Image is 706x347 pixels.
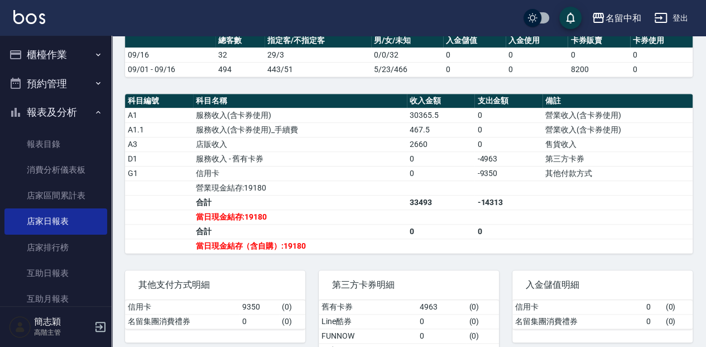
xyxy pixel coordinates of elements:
td: -14313 [474,195,542,210]
td: 店販收入 [193,137,407,151]
td: ( 0 ) [466,300,499,315]
td: 當日現金結存:19180 [193,210,407,224]
button: 報表及分析 [4,98,107,127]
th: 總客數 [215,34,265,48]
h5: 簡志穎 [34,316,91,327]
td: 29/3 [265,47,371,62]
td: 0 [506,47,568,62]
td: 443/51 [265,62,371,77]
td: FUNNOW [319,329,417,343]
td: 494 [215,62,265,77]
td: G1 [125,166,193,180]
td: 0 [630,62,693,77]
table: a dense table [512,300,693,329]
td: -4963 [474,151,542,166]
td: 0 [474,122,542,137]
td: 0 [630,47,693,62]
img: Person [9,316,31,338]
td: 信用卡 [193,166,407,180]
th: 卡券使用 [630,34,693,48]
td: 0 [443,47,506,62]
a: 消費分析儀表板 [4,157,107,183]
button: save [559,7,582,29]
th: 收入金額 [407,94,475,108]
th: 入金儲值 [443,34,506,48]
span: 第三方卡券明細 [332,279,486,291]
td: 0 [417,329,466,343]
td: 營業收入(含卡券使用) [542,108,693,122]
td: 信用卡 [512,300,643,315]
td: 0 [417,314,466,329]
td: 營業現金結存:19180 [193,180,407,195]
table: a dense table [125,94,693,254]
td: 服務收入(含卡券使用)_手續費 [193,122,407,137]
a: 店家日報表 [4,208,107,234]
td: 售貨收入 [542,137,693,151]
a: 店家排行榜 [4,235,107,260]
table: a dense table [125,300,305,329]
td: 服務收入(含卡券使用) [193,108,407,122]
td: ( 0 ) [279,314,305,329]
td: 2660 [407,137,475,151]
span: 其他支付方式明細 [138,279,292,291]
button: 櫃檯作業 [4,40,107,69]
td: 0 [474,108,542,122]
th: 科目編號 [125,94,193,108]
td: A3 [125,137,193,151]
td: 0 [407,166,475,180]
button: 名留中和 [587,7,645,30]
td: 32 [215,47,265,62]
td: 0 [239,314,279,329]
td: 舊有卡券 [319,300,417,315]
a: 店家區間累計表 [4,183,107,208]
td: ( 0 ) [662,300,693,315]
td: 0 [407,151,475,166]
td: 9350 [239,300,279,315]
td: ( 0 ) [466,314,499,329]
td: ( 0 ) [662,314,693,329]
td: ( 0 ) [466,329,499,343]
td: 5/23/466 [371,62,443,77]
td: 33493 [407,195,475,210]
th: 入金使用 [506,34,568,48]
th: 卡券販賣 [568,34,630,48]
td: 名留集團消費禮券 [125,314,239,329]
td: 4963 [417,300,466,315]
img: Logo [13,10,45,24]
th: 備註 [542,94,693,108]
td: Line酷券 [319,314,417,329]
a: 互助月報表 [4,286,107,312]
td: ( 0 ) [279,300,305,315]
th: 科目名稱 [193,94,407,108]
td: 467.5 [407,122,475,137]
button: 登出 [650,8,693,28]
td: 服務收入 - 舊有卡券 [193,151,407,166]
td: 第三方卡券 [542,151,693,166]
td: A1.1 [125,122,193,137]
td: 0 [643,300,663,315]
a: 互助日報表 [4,260,107,286]
th: 指定客/不指定客 [265,34,371,48]
td: 0 [568,47,630,62]
td: 0 [643,314,663,329]
a: 報表目錄 [4,131,107,157]
td: 0/0/32 [371,47,443,62]
td: 合計 [193,224,407,239]
span: 入金儲值明細 [526,279,679,291]
td: 當日現金結存（含自購）:19180 [193,239,407,253]
td: 30365.5 [407,108,475,122]
div: 名留中和 [605,11,641,25]
td: 0 [443,62,506,77]
td: 其他付款方式 [542,166,693,180]
td: 營業收入(含卡券使用) [542,122,693,137]
table: a dense table [125,34,693,77]
p: 高階主管 [34,327,91,338]
td: -9350 [474,166,542,180]
td: 信用卡 [125,300,239,315]
th: 男/女/未知 [371,34,443,48]
td: 合計 [193,195,407,210]
td: 0 [474,224,542,239]
td: 09/16 [125,47,215,62]
td: 09/01 - 09/16 [125,62,215,77]
td: 0 [407,224,475,239]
